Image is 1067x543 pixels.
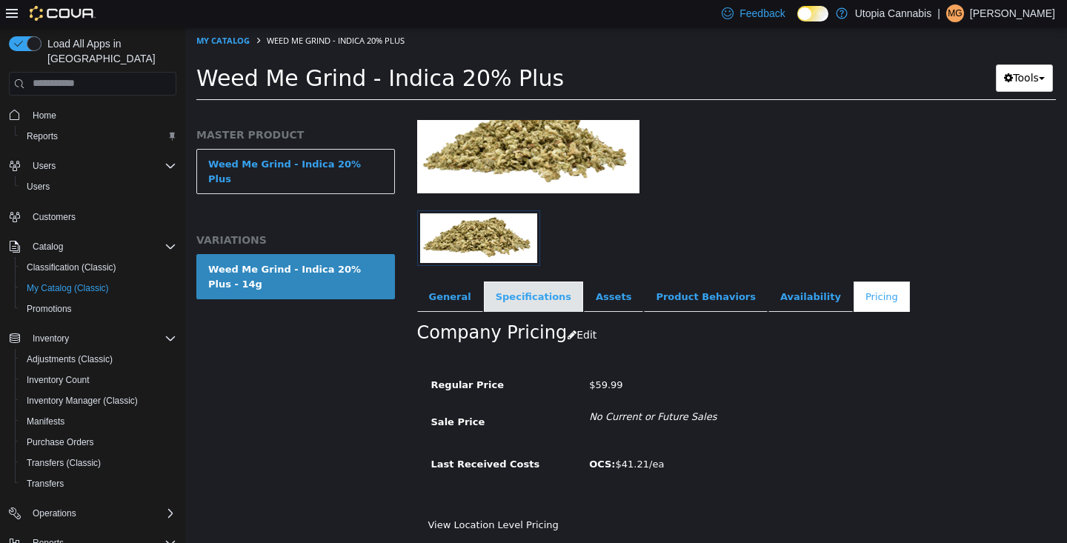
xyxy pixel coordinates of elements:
[11,206,210,219] h5: VARIATIONS
[3,236,182,257] button: Catalog
[15,176,182,197] button: Users
[21,475,70,493] a: Transfers
[299,254,398,285] a: Specifications
[21,350,119,368] a: Adjustments (Classic)
[21,454,107,472] a: Transfers (Classic)
[27,208,82,226] a: Customers
[27,416,64,427] span: Manifests
[15,370,182,390] button: Inventory Count
[21,127,176,145] span: Reports
[27,181,50,193] span: Users
[27,478,64,490] span: Transfers
[27,238,69,256] button: Catalog
[797,21,798,22] span: Dark Mode
[937,4,940,22] p: |
[246,431,355,442] span: Last Received Costs
[27,504,82,522] button: Operations
[21,279,115,297] a: My Catalog (Classic)
[82,7,219,19] span: Weed Me Grind - Indica 20% Plus
[404,352,438,363] span: $59.99
[33,241,63,253] span: Catalog
[27,330,75,347] button: Inventory
[27,282,109,294] span: My Catalog (Classic)
[404,384,531,395] i: No Current or Future Sales
[459,254,582,285] a: Product Behaviors
[11,121,210,167] a: Weed Me Grind - Indica 20% Plus
[27,504,176,522] span: Operations
[21,300,176,318] span: Promotions
[3,503,182,524] button: Operations
[27,106,176,124] span: Home
[15,473,182,494] button: Transfers
[33,160,56,172] span: Users
[27,107,62,124] a: Home
[27,330,176,347] span: Inventory
[21,433,100,451] a: Purchase Orders
[232,294,382,317] h2: Company Pricing
[21,300,78,318] a: Promotions
[33,507,76,519] span: Operations
[15,126,182,147] button: Reports
[15,411,182,432] button: Manifests
[3,328,182,349] button: Inventory
[404,431,430,442] b: OCS:
[27,157,62,175] button: Users
[21,127,64,145] a: Reports
[27,353,113,365] span: Adjustments (Classic)
[15,349,182,370] button: Adjustments (Classic)
[15,390,182,411] button: Inventory Manager (Classic)
[855,4,932,22] p: Utopia Cannabis
[27,374,90,386] span: Inventory Count
[15,453,182,473] button: Transfers (Classic)
[30,6,96,21] img: Cova
[668,254,725,285] a: Pricing
[33,333,69,344] span: Inventory
[21,259,176,276] span: Classification (Classic)
[11,38,379,64] span: Weed Me Grind - Indica 20% Plus
[21,279,176,297] span: My Catalog (Classic)
[27,395,138,407] span: Inventory Manager (Classic)
[232,254,298,285] a: General
[11,7,64,19] a: My Catalog
[15,278,182,299] button: My Catalog (Classic)
[33,110,56,121] span: Home
[21,413,176,430] span: Manifests
[21,178,176,196] span: Users
[21,454,176,472] span: Transfers (Classic)
[232,72,454,166] img: 150
[21,178,56,196] a: Users
[583,254,668,285] a: Availability
[811,37,868,64] button: Tools
[23,235,198,264] div: Weed Me Grind - Indica 20% Plus - 14g
[948,4,962,22] span: MG
[27,261,116,273] span: Classification (Classic)
[15,299,182,319] button: Promotions
[15,432,182,453] button: Purchase Orders
[27,436,94,448] span: Purchase Orders
[970,4,1055,22] p: [PERSON_NAME]
[21,259,122,276] a: Classification (Classic)
[33,211,76,223] span: Customers
[21,371,176,389] span: Inventory Count
[246,352,319,363] span: Regular Price
[27,303,72,315] span: Promotions
[27,157,176,175] span: Users
[3,104,182,126] button: Home
[27,238,176,256] span: Catalog
[243,492,373,503] a: View Location Level Pricing
[21,392,144,410] a: Inventory Manager (Classic)
[27,130,58,142] span: Reports
[382,294,419,322] button: Edit
[797,6,828,21] input: Dark Mode
[15,257,182,278] button: Classification (Classic)
[946,4,964,22] div: Madison Goldstein
[739,6,785,21] span: Feedback
[21,350,176,368] span: Adjustments (Classic)
[3,156,182,176] button: Users
[246,389,300,400] span: Sale Price
[3,206,182,227] button: Customers
[41,36,176,66] span: Load All Apps in [GEOGRAPHIC_DATA]
[399,254,458,285] a: Assets
[21,392,176,410] span: Inventory Manager (Classic)
[21,433,176,451] span: Purchase Orders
